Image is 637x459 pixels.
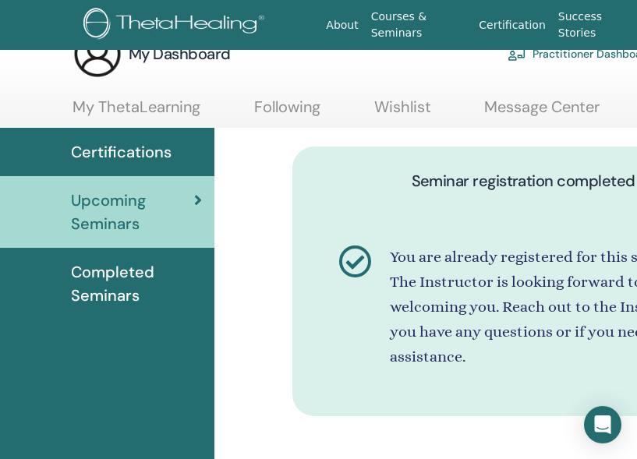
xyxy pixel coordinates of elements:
img: generic-user-icon.jpg [73,29,122,79]
img: chalkboard-teacher.svg [508,47,526,61]
a: Following [254,97,320,128]
h3: My Dashboard [129,43,231,65]
a: Courses & Seminars [365,2,473,48]
span: Upcoming Seminars [71,189,194,235]
a: Certification [472,11,551,40]
a: My ThetaLearning [73,97,200,128]
span: Completed Seminars [71,260,202,307]
a: Wishlist [374,97,431,128]
img: logo.png [83,8,270,43]
div: Open Intercom Messenger [584,406,621,443]
a: Message Center [484,97,600,128]
a: About [320,11,364,40]
span: Certifications [71,140,172,164]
